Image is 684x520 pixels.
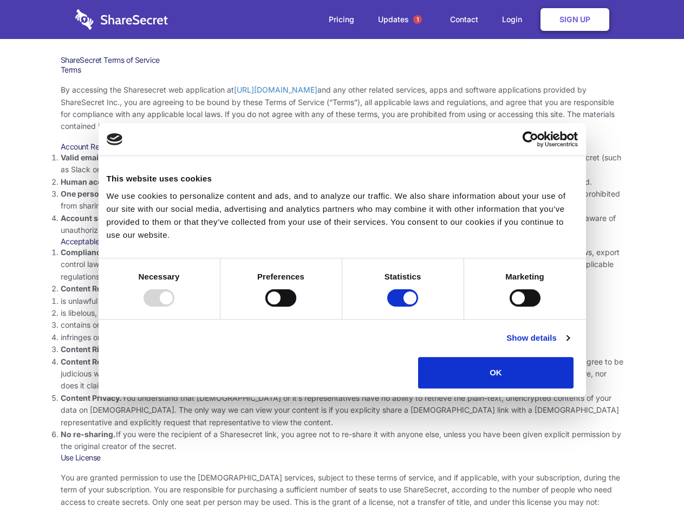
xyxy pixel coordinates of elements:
div: This website uses cookies [107,172,578,185]
a: Sign Up [540,8,609,31]
strong: Content Responsibility. [61,357,147,366]
strong: Content Privacy. [61,393,122,402]
strong: Necessary [139,272,180,281]
a: Login [491,3,538,36]
h3: Terms [61,65,624,75]
li: You are solely responsible for the content you share on Sharesecret, and with the people you shar... [61,356,624,392]
li: contains or installs any active malware or exploits, or uses our platform for exploit delivery (s... [61,319,624,331]
li: You are not allowed to share account credentials. Each account is dedicated to the individual who... [61,188,624,212]
h1: ShareSecret Terms of Service [61,55,624,65]
strong: No re-sharing. [61,430,116,439]
strong: Human accounts. [61,177,126,186]
p: You are granted permission to use the [DEMOGRAPHIC_DATA] services, subject to these terms of serv... [61,472,624,508]
h3: Account Requirements [61,142,624,152]
li: You agree NOT to use Sharesecret to upload or share content that: [61,283,624,343]
strong: Marketing [505,272,544,281]
img: logo-wordmark-white-trans-d4663122ce5f474addd5e946df7df03e33cb6a1c49d2221995e7729f52c070b2.svg [75,9,168,30]
li: is unlawful or promotes unlawful activities [61,295,624,307]
strong: Statistics [385,272,421,281]
img: logo [107,133,123,145]
strong: Preferences [257,272,304,281]
strong: Content Rights. [61,344,119,354]
li: is libelous, defamatory, or fraudulent [61,307,624,319]
div: We use cookies to personalize content and ads, and to analyze our traffic. We also share informat... [107,190,578,242]
h3: Acceptable Use [61,237,624,246]
span: 1 [413,15,422,24]
a: Contact [439,3,489,36]
strong: Account security. [61,213,126,223]
li: Only human beings may create accounts. “Bot” accounts — those created by software, in an automate... [61,176,624,188]
li: You must provide a valid email address, either directly, or through approved third-party integrat... [61,152,624,176]
h3: Use License [61,453,624,463]
li: You agree that you will use Sharesecret only to secure and share content that you have the right ... [61,343,624,355]
strong: Content Restrictions. [61,284,140,293]
li: If you were the recipient of a Sharesecret link, you agree not to re-share it with anyone else, u... [61,428,624,453]
strong: Valid email. [61,153,103,162]
li: You understand that [DEMOGRAPHIC_DATA] or it’s representatives have no ability to retrieve the pl... [61,392,624,428]
strong: Compliance with local laws and regulations. [61,248,224,257]
strong: One person per account. [61,189,153,198]
a: [URL][DOMAIN_NAME] [234,85,317,94]
button: OK [418,357,574,388]
a: Pricing [318,3,365,36]
li: infringes on any proprietary right of any party, including patent, trademark, trade secret, copyr... [61,331,624,343]
a: Show details [506,331,569,344]
a: Usercentrics Cookiebot - opens in a new window [483,131,578,147]
li: Your use of the Sharesecret must not violate any applicable laws, including copyright or trademar... [61,246,624,283]
li: You are responsible for your own account security, including the security of your Sharesecret acc... [61,212,624,237]
p: By accessing the Sharesecret web application at and any other related services, apps and software... [61,84,624,133]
